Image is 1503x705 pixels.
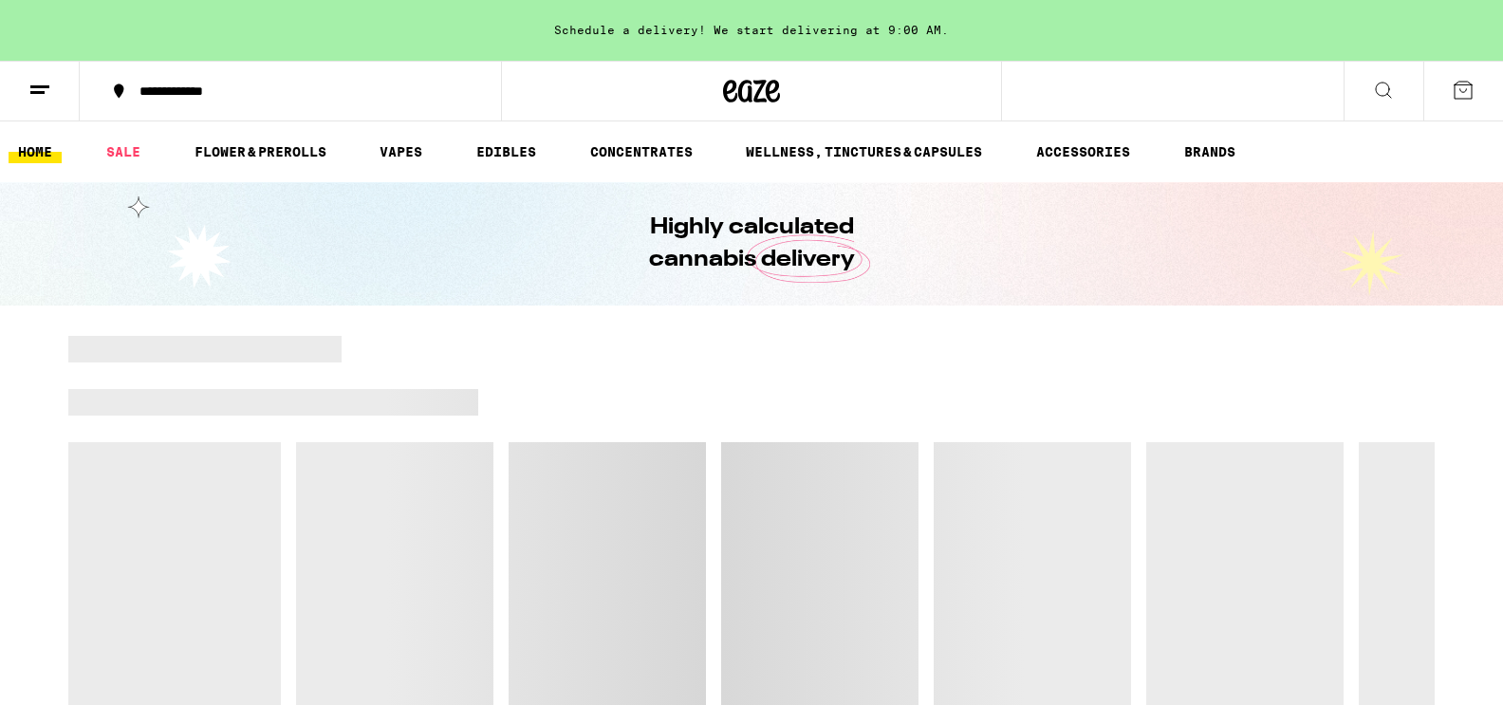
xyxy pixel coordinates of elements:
a: WELLNESS, TINCTURES & CAPSULES [736,140,992,163]
a: CONCENTRATES [581,140,702,163]
h1: Highly calculated cannabis delivery [595,212,908,276]
a: HOME [9,140,62,163]
a: ACCESSORIES [1027,140,1140,163]
a: FLOWER & PREROLLS [185,140,336,163]
a: BRANDS [1175,140,1245,163]
a: VAPES [370,140,432,163]
a: SALE [97,140,150,163]
a: EDIBLES [467,140,546,163]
